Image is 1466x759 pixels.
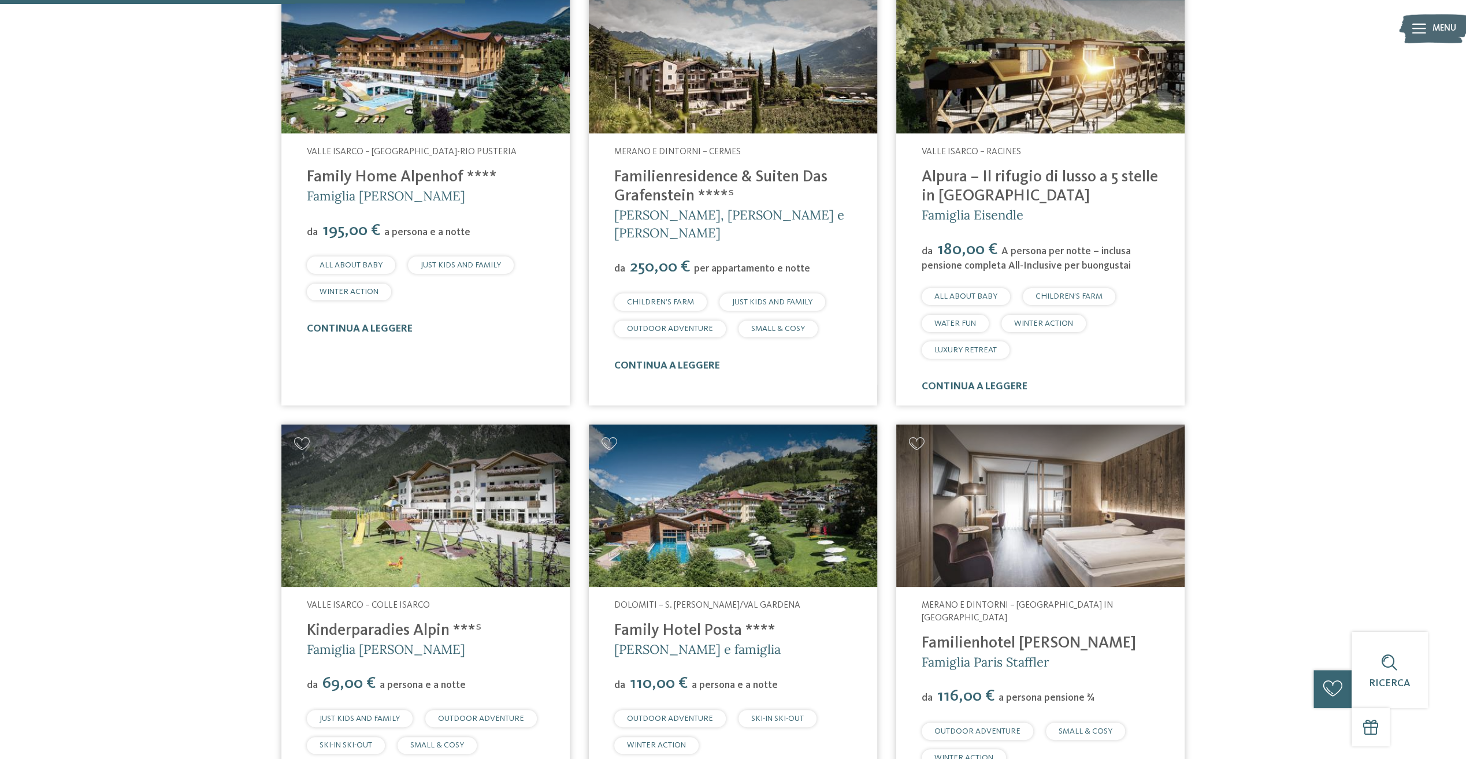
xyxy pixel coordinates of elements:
a: Family Home Alpenhof **** [307,169,497,185]
span: a persona e a notte [692,680,778,690]
a: continua a leggere [922,382,1027,392]
span: JUST KIDS AND FAMILY [320,715,400,723]
a: Cercate un hotel per famiglie? Qui troverete solo i migliori! [281,425,570,587]
span: SKI-IN SKI-OUT [751,715,804,723]
a: continua a leggere [614,361,720,371]
span: da [307,228,318,237]
img: Cercate un hotel per famiglie? Qui troverete solo i migliori! [896,425,1185,587]
img: Kinderparadies Alpin ***ˢ [281,425,570,587]
span: WINTER ACTION [1014,319,1073,328]
span: 116,00 € [934,688,997,705]
span: WINTER ACTION [320,288,378,296]
span: OUTDOOR ADVENTURE [934,727,1020,735]
span: OUTDOOR ADVENTURE [627,715,713,723]
span: ALL ABOUT BABY [320,261,383,269]
span: Famiglia [PERSON_NAME] [307,641,465,657]
a: Kinderparadies Alpin ***ˢ [307,623,481,639]
span: Ricerca [1369,679,1411,689]
span: OUTDOOR ADVENTURE [438,715,524,723]
span: LUXURY RETREAT [934,346,997,354]
span: Merano e dintorni – [GEOGRAPHIC_DATA] in [GEOGRAPHIC_DATA] [922,601,1113,623]
span: JUST KIDS AND FAMILY [421,261,501,269]
img: Cercate un hotel per famiglie? Qui troverete solo i migliori! [589,425,877,587]
a: Family Hotel Posta **** [614,623,775,639]
span: Famiglia [PERSON_NAME] [307,188,465,204]
a: Familienresidence & Suiten Das Grafenstein ****ˢ [614,169,827,204]
span: [PERSON_NAME] e famiglia [614,641,781,657]
span: CHILDREN’S FARM [627,298,694,306]
a: Alpura – Il rifugio di lusso a 5 stelle in [GEOGRAPHIC_DATA] [922,169,1158,204]
span: per appartamento e notte [694,264,810,274]
span: Valle Isarco – Racines [922,147,1021,157]
a: Familienhotel [PERSON_NAME] [922,635,1136,652]
span: [PERSON_NAME], [PERSON_NAME] e [PERSON_NAME] [614,207,844,241]
span: da [614,680,625,690]
span: 110,00 € [626,675,691,692]
span: a persona e a notte [380,680,466,690]
span: da [922,693,933,703]
span: 250,00 € [626,259,693,276]
a: continua a leggere [307,324,413,334]
span: Valle Isarco – Colle Isarco [307,601,430,610]
span: ALL ABOUT BABY [934,292,997,300]
span: CHILDREN’S FARM [1036,292,1103,300]
span: WATER FUN [934,319,976,328]
span: SMALL & COSY [1059,727,1112,735]
span: a persona e a notte [384,228,470,237]
span: OUTDOOR ADVENTURE [627,325,713,333]
span: WINTER ACTION [627,741,686,749]
span: JUST KIDS AND FAMILY [732,298,812,306]
span: SMALL & COSY [410,741,464,749]
span: Famiglia Paris Staffler [922,654,1049,670]
span: da [922,247,933,256]
span: 180,00 € [934,241,1000,258]
span: a persona pensione ¾ [999,693,1094,703]
span: 195,00 € [319,222,383,239]
span: SMALL & COSY [751,325,805,333]
span: A persona per notte – inclusa pensione completa All-Inclusive per buongustai [922,247,1131,271]
span: Valle Isarco – [GEOGRAPHIC_DATA]-Rio Pusteria [307,147,517,157]
span: da [614,264,625,274]
span: da [307,680,318,690]
span: SKI-IN SKI-OUT [320,741,372,749]
span: 69,00 € [319,675,378,692]
span: Dolomiti – S. [PERSON_NAME]/Val Gardena [614,601,800,610]
span: Merano e dintorni – Cermes [614,147,741,157]
span: Famiglia Eisendle [922,207,1023,223]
